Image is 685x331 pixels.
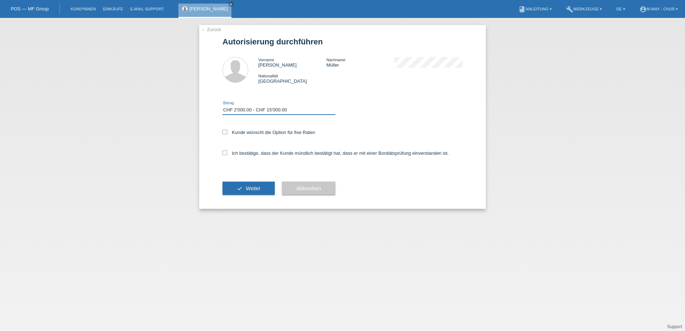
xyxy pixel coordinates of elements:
a: Einkäufe [99,7,126,11]
a: POS — MF Group [11,6,49,11]
div: [PERSON_NAME] [258,57,326,68]
a: Kund*innen [67,7,99,11]
label: Ich bestätige, dass der Kunde mündlich bestätigt hat, dass er mit einer Bonitätsprüfung einversta... [222,150,449,156]
a: ← Zurück [201,27,221,32]
a: Support [667,324,682,329]
a: account_circlem-way - Chur ▾ [636,7,681,11]
a: bookAnleitung ▾ [515,7,555,11]
i: check [237,186,243,191]
div: Müller [326,57,394,68]
span: Nachname [326,58,345,62]
a: E-Mail Support [127,7,168,11]
a: DE ▾ [613,7,628,11]
i: build [566,6,573,13]
button: Abbrechen [282,182,335,195]
a: close [229,2,234,7]
i: book [518,6,526,13]
span: Abbrechen [296,186,321,191]
span: Weiter [246,186,260,191]
h1: Autorisierung durchführen [222,37,463,46]
a: [PERSON_NAME] [190,6,228,11]
button: check Weiter [222,182,275,195]
label: Kunde wünscht die Option für fixe Raten [222,130,315,135]
span: Vorname [258,58,274,62]
div: [GEOGRAPHIC_DATA] [258,73,326,84]
span: Nationalität [258,74,278,78]
i: close [229,3,233,6]
i: account_circle [640,6,647,13]
a: buildWerkzeuge ▾ [562,7,606,11]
